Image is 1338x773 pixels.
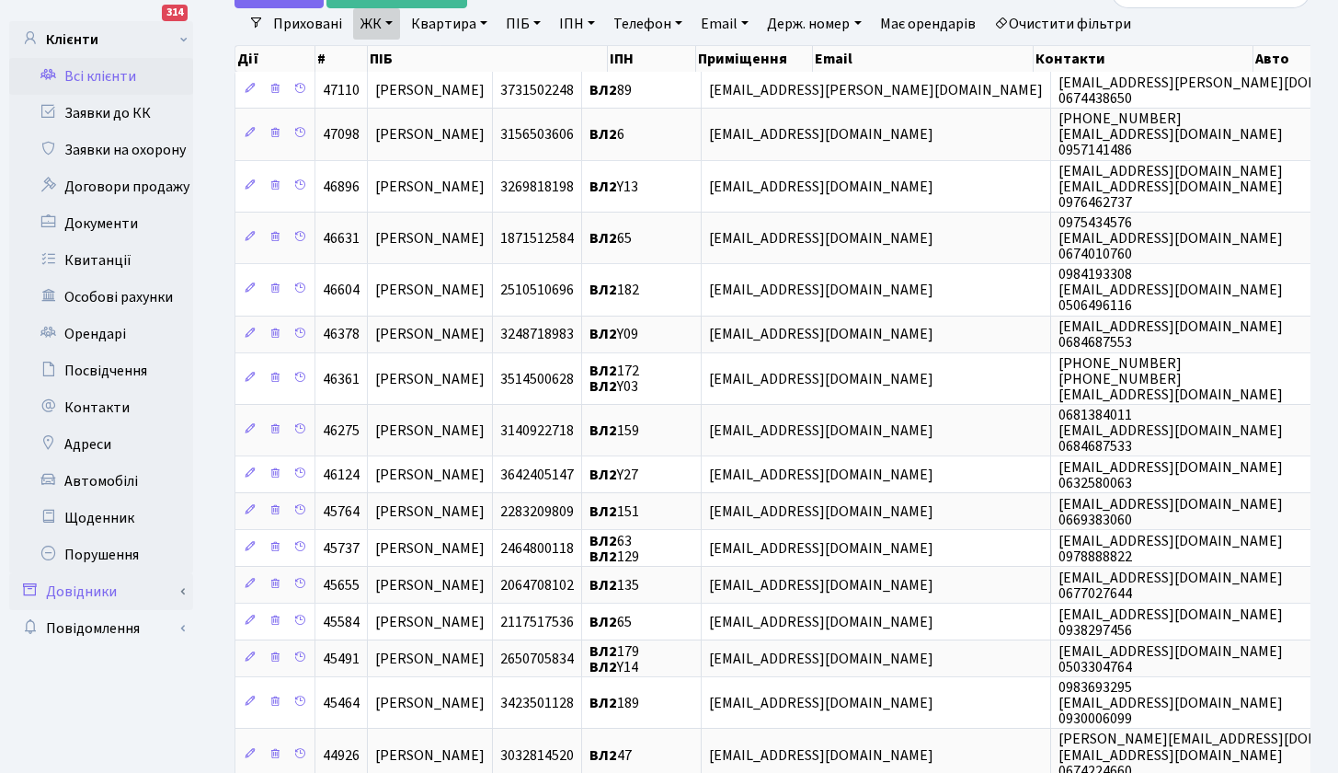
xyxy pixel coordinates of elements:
span: [PERSON_NAME] [375,649,485,669]
span: 172 Y03 [589,361,639,397]
span: 45737 [323,538,360,559]
span: [PERSON_NAME] [375,612,485,632]
span: [EMAIL_ADDRESS][DOMAIN_NAME] [EMAIL_ADDRESS][DOMAIN_NAME] 0976462737 [1058,161,1283,213]
span: 46275 [323,421,360,441]
span: [PERSON_NAME] [375,369,485,389]
b: ВЛ2 [589,177,617,197]
a: Приховані [266,8,349,40]
a: Контакти [9,389,193,426]
span: 47098 [323,124,360,144]
b: ВЛ2 [589,693,617,713]
span: 46361 [323,369,360,389]
span: [EMAIL_ADDRESS][DOMAIN_NAME] 0938297456 [1058,605,1283,640]
span: 6 [589,124,624,144]
a: Квитанції [9,242,193,279]
span: [EMAIL_ADDRESS][DOMAIN_NAME] [709,693,933,713]
span: [PERSON_NAME] [375,228,485,248]
span: [PERSON_NAME] [375,80,485,100]
span: [EMAIL_ADDRESS][DOMAIN_NAME] [709,124,933,144]
span: [EMAIL_ADDRESS][DOMAIN_NAME] [709,421,933,441]
th: Дії [235,46,315,72]
span: 2510510696 [500,280,574,300]
span: 2650705834 [500,649,574,669]
b: ВЛ2 [589,657,617,677]
span: [EMAIL_ADDRESS][DOMAIN_NAME] [709,538,933,559]
b: ВЛ2 [589,124,617,144]
b: ВЛ2 [589,465,617,485]
b: ВЛ2 [589,80,617,100]
a: Телефон [606,8,690,40]
span: 151 [589,502,639,522]
a: Документи [9,205,193,242]
span: 0681384011 [EMAIL_ADDRESS][DOMAIN_NAME] 0684687533 [1058,405,1283,456]
span: 3423501128 [500,693,574,713]
span: 47 [589,745,632,766]
span: 3248718983 [500,325,574,345]
span: 0983693295 [EMAIL_ADDRESS][DOMAIN_NAME] 0930006099 [1058,677,1283,729]
span: 3140922718 [500,421,574,441]
span: [EMAIL_ADDRESS][DOMAIN_NAME] [709,502,933,522]
span: [EMAIL_ADDRESS][DOMAIN_NAME] [709,649,933,669]
span: 63 129 [589,531,639,567]
a: Автомобілі [9,463,193,500]
span: [PERSON_NAME] [375,502,485,522]
span: [PERSON_NAME] [375,421,485,441]
span: 2464800118 [500,538,574,559]
span: [EMAIL_ADDRESS][DOMAIN_NAME] [709,369,933,389]
span: 0984193308 [EMAIL_ADDRESS][DOMAIN_NAME] 0506496116 [1058,264,1283,316]
b: ВЛ2 [589,612,617,632]
th: Контакти [1034,46,1254,72]
th: ІПН [608,46,697,72]
span: [PHONE_NUMBER] [PHONE_NUMBER] [EMAIL_ADDRESS][DOMAIN_NAME] [1058,353,1283,405]
span: 179 Y14 [589,641,639,677]
span: [EMAIL_ADDRESS][DOMAIN_NAME] [709,228,933,248]
span: 65 [589,612,632,632]
b: ВЛ2 [589,325,617,345]
span: 45464 [323,693,360,713]
a: Особові рахунки [9,279,193,316]
span: Y09 [589,325,638,345]
a: Орендарі [9,316,193,352]
span: [EMAIL_ADDRESS][DOMAIN_NAME] [709,575,933,595]
span: [PERSON_NAME] [375,177,485,197]
span: [EMAIL_ADDRESS][DOMAIN_NAME] [709,612,933,632]
span: 44926 [323,745,360,766]
a: Повідомлення [9,610,193,647]
a: Посвідчення [9,352,193,389]
span: [EMAIL_ADDRESS][DOMAIN_NAME] 0978888822 [1058,531,1283,567]
b: ВЛ2 [589,531,617,551]
a: ІПН [552,8,602,40]
div: 314 [162,5,188,21]
b: ВЛ2 [589,745,617,766]
span: [PERSON_NAME] [375,465,485,485]
th: # [315,46,368,72]
span: 0975434576 [EMAIL_ADDRESS][DOMAIN_NAME] 0674010760 [1058,213,1283,264]
span: [PERSON_NAME] [375,745,485,766]
span: [EMAIL_ADDRESS][DOMAIN_NAME] [709,177,933,197]
span: Y27 [589,465,638,485]
b: ВЛ2 [589,502,617,522]
a: Очистити фільтри [987,8,1138,40]
span: 2117517536 [500,612,574,632]
span: 2283209809 [500,502,574,522]
span: Y13 [589,177,638,197]
b: ВЛ2 [589,376,617,397]
b: ВЛ2 [589,361,617,381]
a: Email [693,8,756,40]
span: [EMAIL_ADDRESS][DOMAIN_NAME] 0677027644 [1058,568,1283,604]
span: 46896 [323,177,360,197]
th: ПІБ [368,46,608,72]
span: 159 [589,421,639,441]
span: 46631 [323,228,360,248]
span: [EMAIL_ADDRESS][DOMAIN_NAME] 0503304764 [1058,641,1283,677]
span: [PERSON_NAME] [375,280,485,300]
span: 46124 [323,465,360,485]
a: Адреси [9,426,193,463]
b: ВЛ2 [589,547,617,567]
span: 3642405147 [500,465,574,485]
span: 3731502248 [500,80,574,100]
span: [EMAIL_ADDRESS][DOMAIN_NAME] [709,745,933,766]
span: [EMAIL_ADDRESS][DOMAIN_NAME] 0632580063 [1058,457,1283,493]
th: Приміщення [696,46,813,72]
span: [PERSON_NAME] [375,124,485,144]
